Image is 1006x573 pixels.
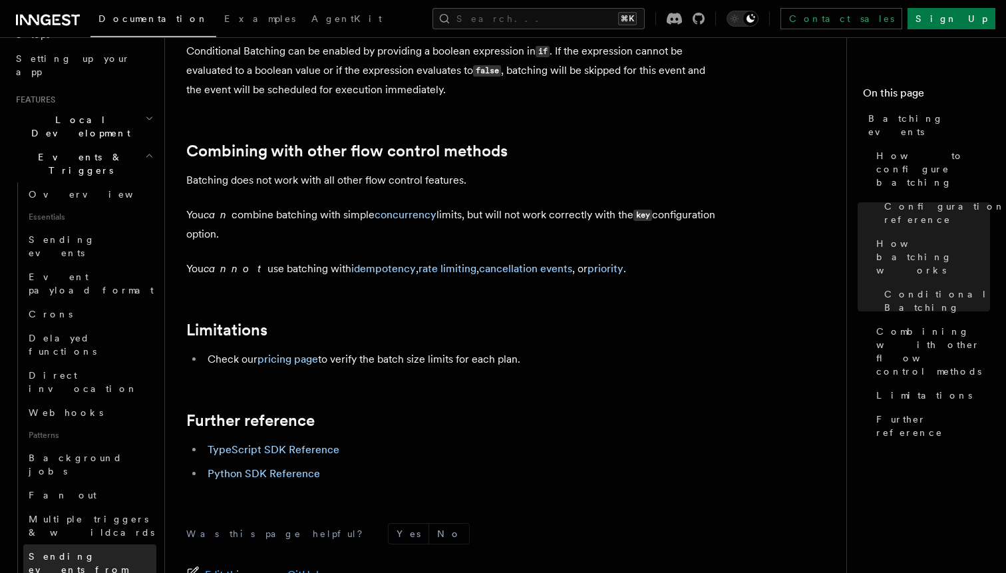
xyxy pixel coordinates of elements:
a: Python SDK Reference [208,467,320,480]
span: Combining with other flow control methods [876,325,990,378]
em: can [204,208,232,221]
button: Search...⌘K [432,8,645,29]
a: Examples [216,4,303,36]
span: Sending events [29,234,95,258]
span: Delayed functions [29,333,96,357]
a: Combining with other flow control methods [186,142,508,160]
a: concurrency [375,208,436,221]
code: key [633,210,652,221]
span: Features [11,95,55,105]
span: Local Development [11,113,145,140]
button: No [429,524,469,544]
button: Toggle dark mode [727,11,758,27]
span: Crons [29,309,73,319]
a: priority [587,262,623,275]
p: You combine batching with simple limits, but will not work correctly with the configuration option. [186,206,719,244]
a: Further reference [871,407,990,445]
p: You use batching with , , , or . [186,260,719,278]
a: Documentation [90,4,216,37]
a: TypeScript SDK Reference [208,443,339,456]
a: Configuration reference [879,194,990,232]
em: cannot [204,262,267,275]
a: Conditional Batching [879,282,990,319]
span: Further reference [876,413,990,439]
span: Examples [224,13,295,24]
kbd: ⌘K [618,12,637,25]
span: Conditional Batching [884,287,990,314]
span: Events & Triggers [11,150,145,177]
span: Limitations [876,389,972,402]
span: Fan out [29,490,96,500]
a: Limitations [871,383,990,407]
h4: On this page [863,85,990,106]
span: Overview [29,189,166,200]
span: Essentials [23,206,156,228]
a: Direct invocation [23,363,156,401]
a: pricing page [257,353,318,365]
span: Background jobs [29,453,122,477]
button: Yes [389,524,428,544]
span: Patterns [23,425,156,446]
span: Multiple triggers & wildcards [29,514,154,538]
a: Multiple triggers & wildcards [23,507,156,544]
a: Setting up your app [11,47,156,84]
a: rate limiting [419,262,476,275]
a: How batching works [871,232,990,282]
a: Combining with other flow control methods [871,319,990,383]
a: Limitations [186,321,267,339]
span: How batching works [876,237,990,277]
a: Sign Up [908,8,995,29]
span: Event payload format [29,272,154,295]
span: How to configure batching [876,149,990,189]
span: Batching events [868,112,990,138]
span: Documentation [98,13,208,24]
span: Setting up your app [16,53,130,77]
a: Batching events [863,106,990,144]
li: Check our to verify the batch size limits for each plan. [204,350,719,369]
a: Event payload format [23,265,156,302]
a: Overview [23,182,156,206]
a: idempotency [351,262,416,275]
a: Sending events [23,228,156,265]
a: Webhooks [23,401,156,425]
a: Further reference [186,411,315,430]
span: AgentKit [311,13,382,24]
a: AgentKit [303,4,390,36]
span: Direct invocation [29,370,138,394]
span: Webhooks [29,407,103,418]
button: Events & Triggers [11,145,156,182]
a: Background jobs [23,446,156,483]
span: Configuration reference [884,200,1005,226]
p: Was this page helpful? [186,527,372,540]
a: cancellation events [479,262,572,275]
a: Fan out [23,483,156,507]
a: Crons [23,302,156,326]
a: Contact sales [780,8,902,29]
p: Batching does not work with all other flow control features. [186,171,719,190]
code: false [473,65,501,77]
p: Conditional Batching can be enabled by providing a boolean expression in . If the expression cann... [186,42,719,99]
code: if [536,46,550,57]
a: Delayed functions [23,326,156,363]
button: Local Development [11,108,156,145]
a: How to configure batching [871,144,990,194]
